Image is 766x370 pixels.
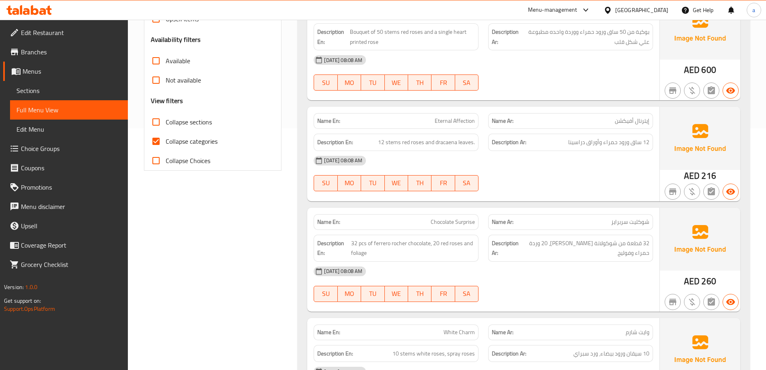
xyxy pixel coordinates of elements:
[338,286,361,302] button: MO
[10,100,128,120] a: Full Menu View
[317,117,340,125] strong: Name En:
[317,238,349,258] strong: Description En:
[611,218,649,226] span: شوكليت سربرايز
[21,163,121,173] span: Coupons
[341,177,358,189] span: MO
[314,286,337,302] button: SU
[435,288,452,300] span: FR
[166,14,199,24] span: Upsell items
[684,83,700,99] button: Purchased item
[314,175,337,191] button: SU
[455,286,478,302] button: SA
[701,168,716,184] span: 216
[723,83,739,99] button: Available
[665,184,681,200] button: Not branch specific item
[3,197,128,216] a: Menu disclaimer
[3,178,128,197] a: Promotions
[16,124,121,134] span: Edit Menu
[321,56,366,64] span: [DATE] 08:08 AM
[723,294,739,310] button: Available
[4,296,41,306] span: Get support on:
[317,349,353,359] strong: Description En:
[338,175,361,191] button: MO
[522,27,649,47] span: بوكية من 50 ساق ورود حمراء ووردة واحده مطبوعة علي شكل قلب
[16,105,121,115] span: Full Menu View
[385,74,408,91] button: WE
[684,184,700,200] button: Purchased item
[16,86,121,95] span: Sections
[385,175,408,191] button: WE
[21,260,121,269] span: Grocery Checklist
[378,137,475,147] span: 12 stems red roses and dracaena leaves.
[615,117,649,125] span: إيترنال أفيكشن
[21,240,121,250] span: Coverage Report
[317,77,334,89] span: SU
[660,208,740,271] img: Ae5nvW7+0k+MAAAAAElFTkSuQmCC
[388,77,405,89] span: WE
[3,216,128,236] a: Upsell
[411,77,428,89] span: TH
[364,77,381,89] span: TU
[166,75,201,85] span: Not available
[3,139,128,158] a: Choice Groups
[684,294,700,310] button: Purchased item
[492,238,520,258] strong: Description Ar:
[10,81,128,100] a: Sections
[3,255,128,274] a: Grocery Checklist
[388,177,405,189] span: WE
[21,47,121,57] span: Branches
[351,238,475,258] span: 32 pcs of ferrero rocher chocolate, 20 red roses and foliage
[458,177,475,189] span: SA
[314,74,337,91] button: SU
[21,221,121,231] span: Upsell
[431,74,455,91] button: FR
[444,328,475,337] span: White Charm
[411,177,428,189] span: TH
[411,288,428,300] span: TH
[385,286,408,302] button: WE
[317,27,348,47] strong: Description En:
[455,74,478,91] button: SA
[703,83,719,99] button: Not has choices
[317,218,340,226] strong: Name En:
[660,107,740,169] img: Ae5nvW7+0k+MAAAAAElFTkSuQmCC
[166,156,210,165] span: Collapse Choices
[435,77,452,89] span: FR
[684,273,700,289] span: AED
[166,117,212,127] span: Collapse sections
[3,62,128,81] a: Menus
[723,184,739,200] button: Available
[665,83,681,99] button: Not branch specific item
[388,288,405,300] span: WE
[21,202,121,211] span: Menu disclaimer
[703,294,719,310] button: Not has choices
[361,74,384,91] button: TU
[458,288,475,300] span: SA
[492,218,513,226] strong: Name Ar:
[23,66,121,76] span: Menus
[25,282,37,292] span: 1.0.0
[151,35,201,44] h3: Availability filters
[408,286,431,302] button: TH
[321,267,366,275] span: [DATE] 08:08 AM
[21,28,121,37] span: Edit Restaurant
[21,144,121,153] span: Choice Groups
[435,177,452,189] span: FR
[626,328,649,337] span: وايت شارم
[166,136,218,146] span: Collapse categories
[3,158,128,178] a: Coupons
[492,117,513,125] strong: Name Ar:
[10,120,128,139] a: Edit Menu
[455,175,478,191] button: SA
[364,288,381,300] span: TU
[4,304,55,314] a: Support.OpsPlatform
[408,74,431,91] button: TH
[701,62,716,78] span: 600
[341,288,358,300] span: MO
[166,56,190,66] span: Available
[752,6,755,14] span: a
[3,236,128,255] a: Coverage Report
[701,273,716,289] span: 260
[361,175,384,191] button: TU
[321,157,366,164] span: [DATE] 08:08 AM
